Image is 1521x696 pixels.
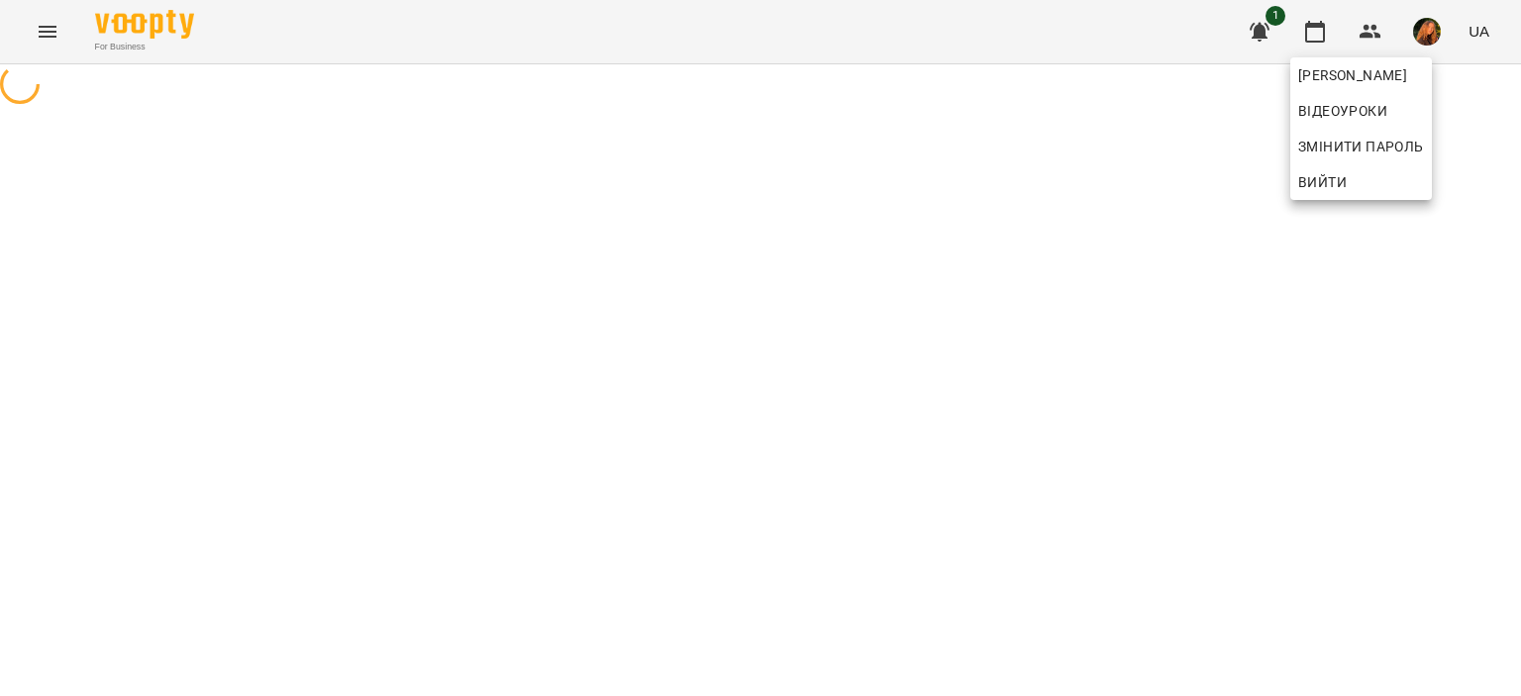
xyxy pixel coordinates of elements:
button: Вийти [1290,164,1432,200]
a: Змінити пароль [1290,129,1432,164]
a: Відеоуроки [1290,93,1395,129]
span: Змінити пароль [1298,135,1424,158]
span: Відеоуроки [1298,99,1387,123]
span: Вийти [1298,170,1347,194]
span: [PERSON_NAME] [1298,63,1424,87]
a: [PERSON_NAME] [1290,57,1432,93]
